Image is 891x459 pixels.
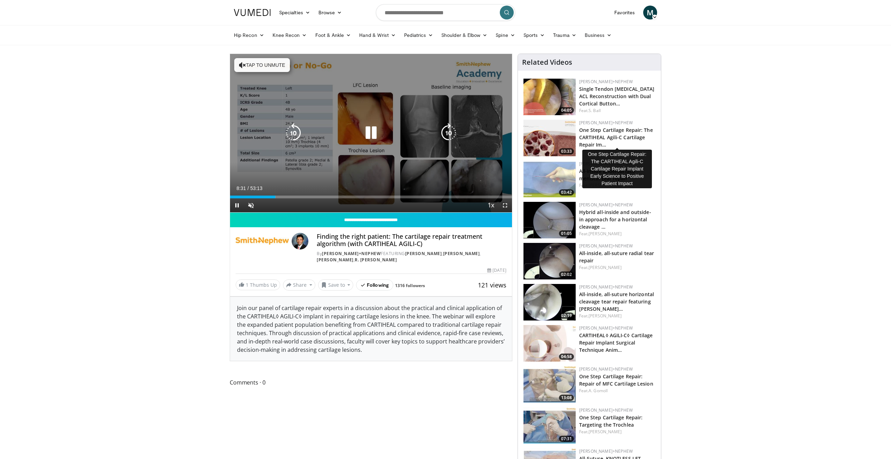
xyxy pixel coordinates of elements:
span: 03:42 [559,189,574,196]
a: 04:58 [523,325,576,362]
button: Share [283,279,315,291]
img: 0d5ae7a0-0009-4902-af95-81e215730076.150x105_q85_crop-smart_upscale.jpg [523,243,576,279]
a: All-inside undersurface meniscal tear repair [579,168,635,182]
img: 364c13b8-bf65-400b-a941-5a4a9c158216.150x105_q85_crop-smart_upscale.jpg [523,202,576,238]
a: R. [PERSON_NAME] [355,257,397,263]
div: Feat. [579,182,655,189]
img: 02c34c8e-0ce7-40b9-85e3-cdd59c0970f9.150x105_q85_crop-smart_upscale.jpg [523,161,576,197]
a: 02:02 [523,243,576,279]
div: One Step Cartilage Repair: The CARTIHEAL Agili-C Cartilage Repair Implant Early Science to Positi... [582,150,652,188]
a: [PERSON_NAME]+Nephew [579,407,633,413]
a: 03:42 [523,161,576,197]
div: Join our panel of cartilage repair experts in a discussion about the practical and clinical appli... [230,297,512,361]
button: Playback Rate [484,198,498,212]
a: All-inside, all-suture horizontal cleavage tear repair featuring [PERSON_NAME]… [579,291,654,312]
button: Fullscreen [498,198,512,212]
a: Knee Recon [268,28,311,42]
span: 01:05 [559,230,574,237]
span: / [247,185,249,191]
img: Avatar [292,233,308,250]
a: 13:08 [523,366,576,403]
a: Pediatrics [400,28,437,42]
a: [PERSON_NAME]+Nephew [579,79,633,85]
button: Unmute [244,198,258,212]
a: [PERSON_NAME]+Nephew [579,202,633,208]
a: [PERSON_NAME]+Nephew [579,325,633,331]
a: Specialties [275,6,314,19]
span: 04:58 [559,354,574,360]
h4: Related Videos [522,58,572,66]
span: 03:33 [559,148,574,155]
a: [PERSON_NAME] [443,251,480,256]
h4: Finding the right patient: The cartilage repair treatment algorithm (with CARTIHEAL AGILI-C) [317,233,506,248]
div: Feat. [579,108,655,114]
a: One Step Cartilage Repair: Targeting the Trochlea [579,414,643,428]
a: 1316 followers [395,283,425,288]
a: [PERSON_NAME]+Nephew [322,251,381,256]
span: Comments 0 [230,378,512,387]
span: 02:19 [559,312,574,319]
a: [PERSON_NAME]+Nephew [579,448,633,454]
a: M [643,6,657,19]
div: By FEATURING , , , [317,251,506,263]
a: [PERSON_NAME]+Nephew [579,161,633,167]
div: Feat. [579,429,655,435]
a: [PERSON_NAME]+Nephew [579,120,633,126]
a: 03:33 [523,120,576,156]
a: [PERSON_NAME] [589,313,622,319]
span: 8:31 [236,185,246,191]
a: Spine [491,28,519,42]
a: [PERSON_NAME]+Nephew [579,284,633,290]
a: Browse [314,6,346,19]
img: 47fc3831-2644-4472-a478-590317fb5c48.150x105_q85_crop-smart_upscale.jpg [523,79,576,115]
img: 173c071b-399e-4fbc-8156-5fdd8d6e2d0e.150x105_q85_crop-smart_upscale.jpg [523,284,576,320]
span: 53:13 [250,185,262,191]
span: 02:02 [559,271,574,278]
a: [PERSON_NAME] [405,251,442,256]
div: Feat. [579,264,655,271]
a: 01:05 [523,202,576,238]
a: [PERSON_NAME] [589,429,622,435]
a: One Step Cartilage Repair: Repair of MFC Cartilage Lesion [579,373,653,387]
button: Pause [230,198,244,212]
a: CARTIHEAL◊ AGILI-C◊ Cartilage Repair Implant Surgical Technique Anim… [579,332,653,353]
a: 07:31 [523,407,576,444]
a: 1 Thumbs Up [236,279,280,290]
img: 0d962de6-6f40-43c7-a91b-351674d85659.150x105_q85_crop-smart_upscale.jpg [523,325,576,362]
a: Hybrid all-inside and outside-in approach for a horizontal cleavage … [579,209,651,230]
span: 121 views [478,281,506,289]
input: Search topics, interventions [376,4,515,21]
a: 02:19 [523,284,576,320]
a: Trauma [549,28,581,42]
div: Feat. [579,231,655,237]
span: 07:31 [559,436,574,442]
button: Save to [318,279,354,291]
a: One Step Cartilage Repair: The CARTIHEAL Agili-C Cartilage Repair Im… [579,127,653,148]
a: Hand & Wrist [355,28,400,42]
img: 304fd00c-f6f9-4ade-ab23-6f82ed6288c9.150x105_q85_crop-smart_upscale.jpg [523,366,576,403]
button: Tap to unmute [234,58,290,72]
a: All-inside, all-suture radial tear repair [579,250,654,264]
a: Favorites [610,6,639,19]
a: [PERSON_NAME] [589,231,622,237]
a: [PERSON_NAME]+Nephew [579,366,633,372]
a: 04:05 [523,79,576,115]
div: Feat. [579,388,655,394]
img: VuMedi Logo [234,9,271,16]
a: Hip Recon [230,28,268,42]
a: S. Ball [589,108,601,113]
span: 1 [246,282,249,288]
a: Shoulder & Elbow [437,28,491,42]
a: [PERSON_NAME]+Nephew [579,243,633,249]
button: Following [356,279,393,291]
img: 781f413f-8da4-4df1-9ef9-bed9c2d6503b.150x105_q85_crop-smart_upscale.jpg [523,120,576,156]
div: [DATE] [487,267,506,274]
a: [PERSON_NAME] [317,257,354,263]
div: Progress Bar [230,196,512,198]
img: 3b7ba7c4-bc6e-4794-bdea-a58eff7c6276.150x105_q85_crop-smart_upscale.jpg [523,407,576,444]
a: Business [581,28,616,42]
a: Single Tendon [MEDICAL_DATA] ACL Reconstruction with Dual Cortical Button… [579,86,655,107]
img: Smith+Nephew [236,233,289,250]
span: 04:05 [559,107,574,113]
